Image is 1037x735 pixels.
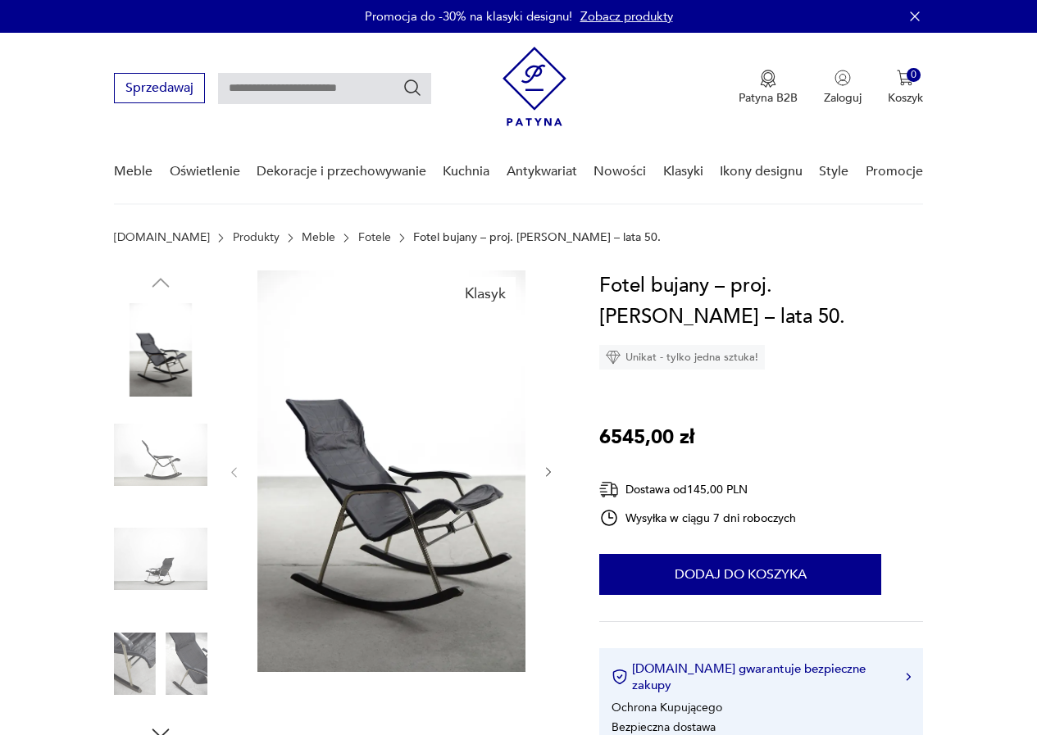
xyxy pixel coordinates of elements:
img: Ikona diamentu [606,350,621,365]
a: Meble [114,140,152,203]
button: Patyna B2B [739,70,798,106]
h1: Fotel bujany – proj. [PERSON_NAME] – lata 50. [599,270,923,333]
p: Koszyk [888,90,923,106]
p: Zaloguj [824,90,862,106]
button: Zaloguj [824,70,862,106]
img: Ikona certyfikatu [612,669,628,685]
div: Klasyk [455,277,516,311]
img: Ikona koszyka [897,70,913,86]
p: 6545,00 zł [599,422,694,453]
a: Fotele [358,231,391,244]
p: Patyna B2B [739,90,798,106]
img: Ikona medalu [760,70,776,88]
button: Dodaj do koszyka [599,554,881,595]
a: Sprzedawaj [114,84,205,95]
img: Zdjęcie produktu Fotel bujany – proj. Takeshi Nii – lata 50. [114,512,207,606]
li: Bezpieczna dostawa [612,719,716,735]
img: Zdjęcie produktu Fotel bujany – proj. Takeshi Nii – lata 50. [257,270,525,672]
img: Zdjęcie produktu Fotel bujany – proj. Takeshi Nii – lata 50. [114,617,207,710]
a: Antykwariat [507,140,577,203]
button: Sprzedawaj [114,73,205,103]
div: Unikat - tylko jedna sztuka! [599,345,765,370]
div: Wysyłka w ciągu 7 dni roboczych [599,508,796,528]
a: Nowości [594,140,646,203]
a: Kuchnia [443,140,489,203]
img: Patyna - sklep z meblami i dekoracjami vintage [503,47,566,126]
img: Zdjęcie produktu Fotel bujany – proj. Takeshi Nii – lata 50. [114,408,207,501]
button: 0Koszyk [888,70,923,106]
button: [DOMAIN_NAME] gwarantuje bezpieczne zakupy [612,660,911,693]
img: Ikona dostawy [599,479,619,500]
a: Promocje [866,140,923,203]
img: Zdjęcie produktu Fotel bujany – proj. Takeshi Nii – lata 50. [114,303,207,397]
a: Oświetlenie [170,140,240,203]
a: Ikona medaluPatyna B2B [739,70,798,106]
p: Fotel bujany – proj. [PERSON_NAME] – lata 50. [413,231,661,244]
a: Produkty [233,231,280,244]
p: Promocja do -30% na klasyki designu! [365,8,572,25]
a: Dekoracje i przechowywanie [257,140,426,203]
a: Meble [302,231,335,244]
button: Szukaj [403,78,422,98]
li: Ochrona Kupującego [612,700,722,715]
a: Ikony designu [720,140,803,203]
div: 0 [907,68,921,82]
img: Ikonka użytkownika [835,70,851,86]
a: Klasyki [663,140,703,203]
a: Style [819,140,848,203]
div: Dostawa od 145,00 PLN [599,479,796,500]
a: Zobacz produkty [580,8,673,25]
img: Ikona strzałki w prawo [906,673,911,681]
a: [DOMAIN_NAME] [114,231,210,244]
